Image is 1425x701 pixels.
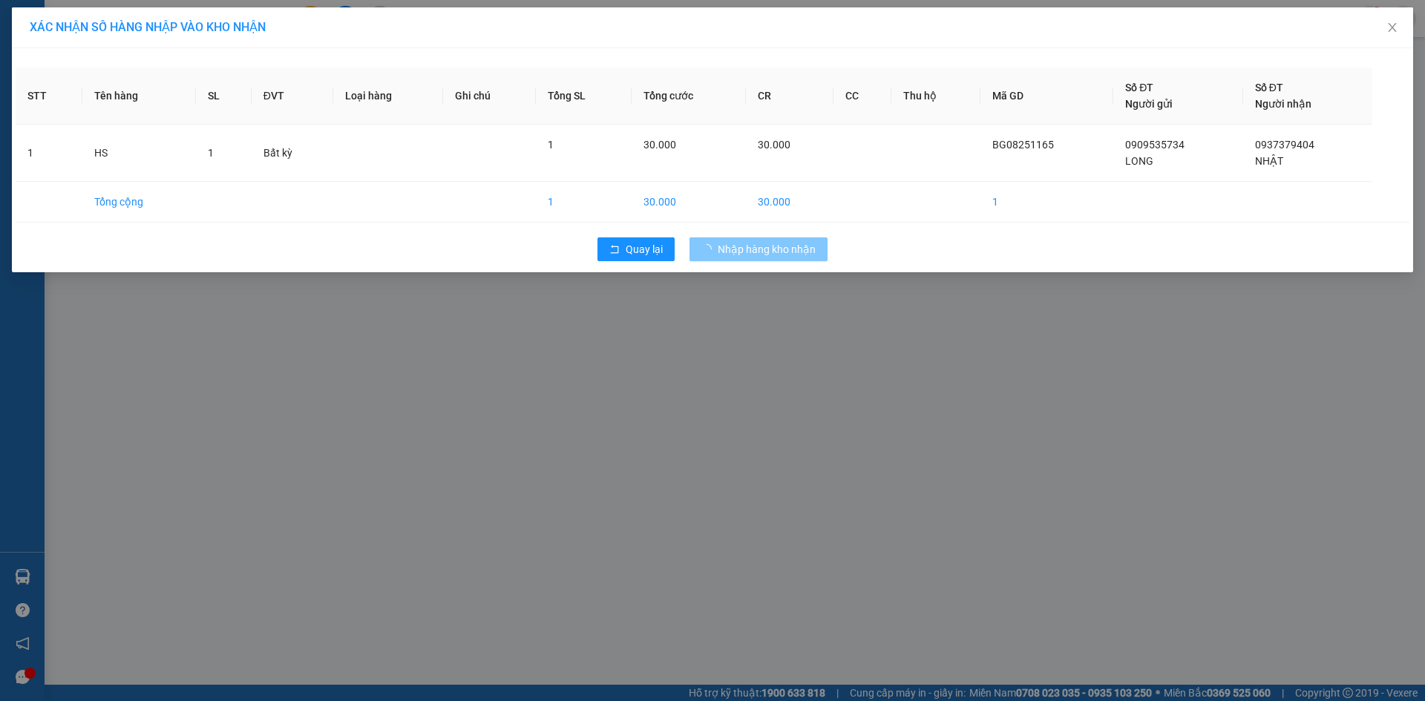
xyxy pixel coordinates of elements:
th: Tên hàng [82,68,196,125]
span: environment [7,82,18,93]
span: 30.000 [758,139,790,151]
th: Loại hàng [333,68,443,125]
span: Người gửi [1125,98,1173,110]
span: Nhập hàng kho nhận [718,241,816,257]
td: Bất kỳ [252,125,334,182]
td: 1 [536,182,632,223]
td: 30.000 [632,182,746,223]
span: XÁC NHẬN SỐ HÀNG NHẬP VÀO KHO NHẬN [30,20,266,34]
th: SL [196,68,252,125]
button: Nhập hàng kho nhận [689,237,828,261]
td: 1 [16,125,82,182]
span: loading [701,244,718,254]
td: 30.000 [746,182,833,223]
span: environment [102,82,113,93]
th: ĐVT [252,68,334,125]
b: 154/1 Bình Giã, P 8 [102,82,196,110]
th: Tổng SL [536,68,632,125]
span: 1 [208,147,214,159]
span: LONG [1125,155,1153,167]
li: Hoa Mai [7,7,215,36]
span: Số ĐT [1125,82,1153,93]
th: Tổng cước [632,68,746,125]
th: Mã GD [980,68,1113,125]
th: Ghi chú [443,68,536,125]
span: close [1386,22,1398,33]
span: 0909535734 [1125,139,1185,151]
span: Số ĐT [1255,82,1283,93]
th: STT [16,68,82,125]
span: BG08251165 [992,139,1054,151]
b: 93 Nguyễn Thái Bình, [GEOGRAPHIC_DATA] [7,82,99,142]
li: VP 93 NTB Q1 [7,63,102,79]
button: Close [1372,7,1413,49]
button: rollbackQuay lại [597,237,675,261]
td: 1 [980,182,1113,223]
span: 1 [548,139,554,151]
li: VP Bình Giã [102,63,197,79]
td: HS [82,125,196,182]
span: Người nhận [1255,98,1311,110]
th: CC [833,68,891,125]
th: CR [746,68,833,125]
img: logo.jpg [7,7,59,59]
span: 0937379404 [1255,139,1314,151]
span: Quay lại [626,241,663,257]
span: NHẬT [1255,155,1283,167]
span: 30.000 [643,139,676,151]
th: Thu hộ [891,68,980,125]
td: Tổng cộng [82,182,196,223]
span: rollback [609,244,620,256]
